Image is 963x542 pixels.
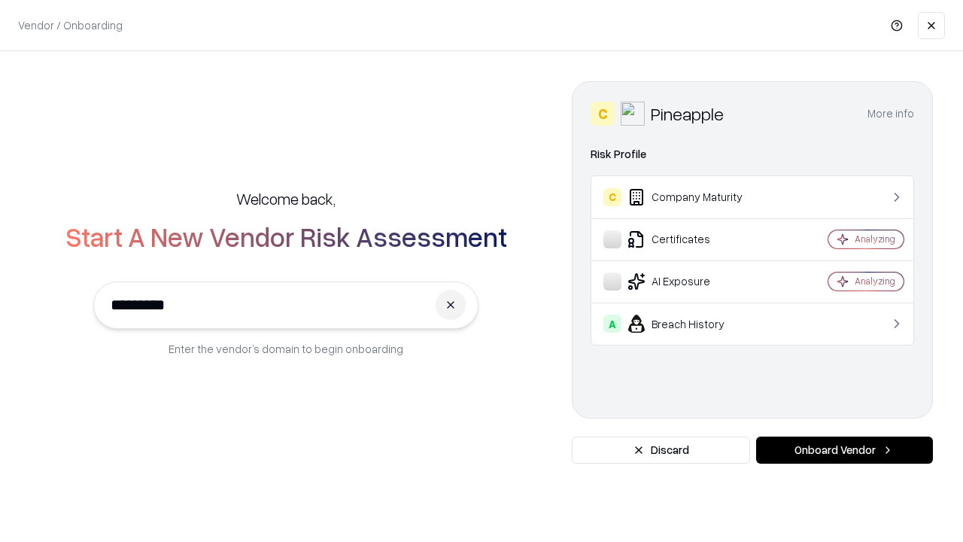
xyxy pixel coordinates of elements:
div: Pineapple [651,102,724,126]
p: Vendor / Onboarding [18,17,123,33]
button: Onboard Vendor [756,437,933,464]
div: C [603,188,621,206]
div: AI Exposure [603,273,783,291]
div: Analyzing [855,233,895,245]
div: Certificates [603,230,783,248]
div: Risk Profile [591,145,914,163]
button: Discard [572,437,750,464]
div: C [591,102,615,126]
button: More info [867,100,914,127]
p: Enter the vendor’s domain to begin onboarding [169,341,403,357]
h2: Start A New Vendor Risk Assessment [65,221,507,251]
div: Analyzing [855,275,895,288]
div: Company Maturity [603,188,783,206]
img: Pineapple [621,102,645,126]
div: A [603,315,621,333]
h5: Welcome back, [236,188,336,209]
div: Breach History [603,315,783,333]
